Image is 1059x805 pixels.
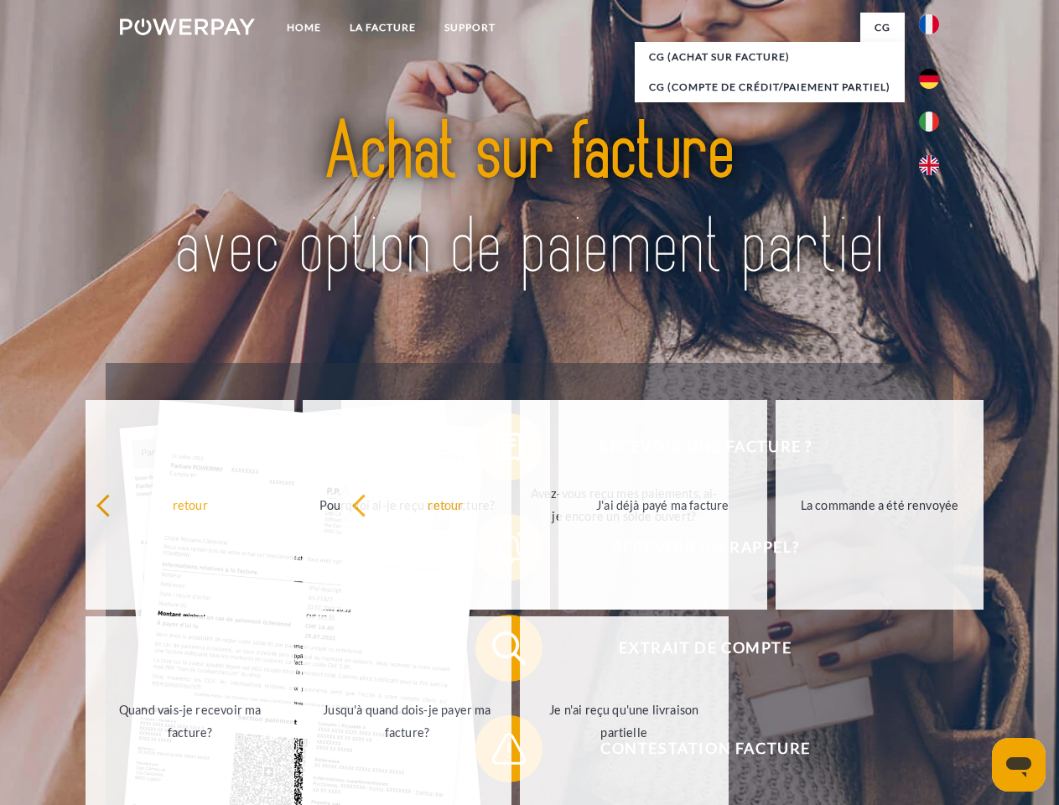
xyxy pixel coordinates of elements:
[313,699,501,744] div: Jusqu'à quand dois-je payer ma facture?
[635,72,905,102] a: CG (Compte de crédit/paiement partiel)
[568,493,757,516] div: J'ai déjà payé ma facture
[160,80,899,321] img: title-powerpay_fr.svg
[635,42,905,72] a: CG (achat sur facture)
[430,13,510,43] a: Support
[351,493,540,516] div: retour
[120,18,255,35] img: logo-powerpay-white.svg
[860,13,905,43] a: CG
[96,493,284,516] div: retour
[919,14,939,34] img: fr
[919,155,939,175] img: en
[530,699,719,744] div: Je n'ai reçu qu'une livraison partielle
[919,112,939,132] img: it
[786,493,974,516] div: La commande a été renvoyée
[992,738,1046,792] iframe: Bouton de lancement de la fenêtre de messagerie
[313,493,501,516] div: Pourquoi ai-je reçu une facture?
[919,69,939,89] img: de
[96,699,284,744] div: Quand vais-je recevoir ma facture?
[273,13,335,43] a: Home
[335,13,430,43] a: LA FACTURE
